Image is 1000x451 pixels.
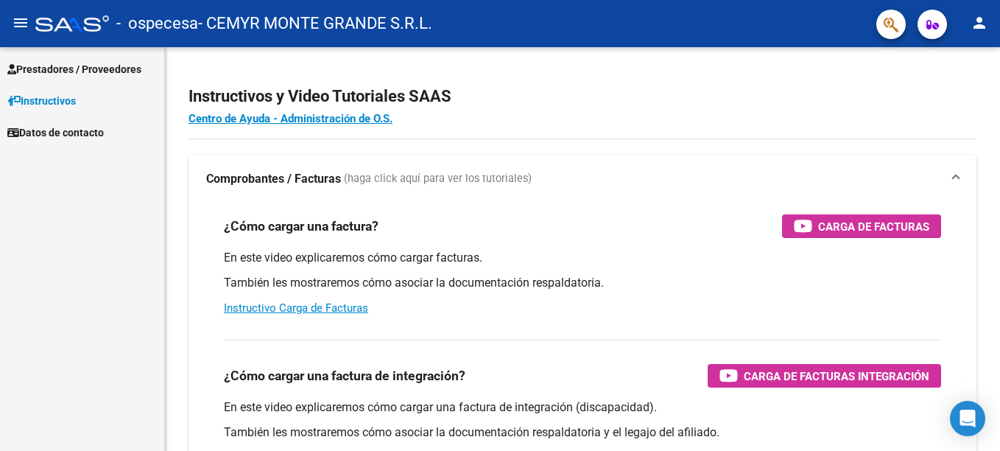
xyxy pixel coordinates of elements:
strong: Comprobantes / Facturas [206,171,341,187]
span: Instructivos [7,93,76,109]
h3: ¿Cómo cargar una factura? [224,216,378,237]
mat-icon: menu [12,14,29,32]
button: Carga de Facturas [782,214,941,238]
span: - ospecesa [116,7,198,40]
a: Instructivo Carga de Facturas [224,301,368,315]
span: Prestadores / Proveedores [7,61,141,77]
p: En este video explicaremos cómo cargar facturas. [224,250,941,266]
mat-icon: person [971,14,988,32]
a: Centro de Ayuda - Administración de O.S. [189,112,392,125]
span: (haga click aquí para ver los tutoriales) [344,171,532,187]
p: También les mostraremos cómo asociar la documentación respaldatoria y el legajo del afiliado. [224,424,941,441]
span: Datos de contacto [7,125,104,141]
span: - CEMYR MONTE GRANDE S.R.L. [198,7,432,40]
mat-expansion-panel-header: Comprobantes / Facturas (haga click aquí para ver los tutoriales) [189,155,976,203]
button: Carga de Facturas Integración [708,364,941,388]
p: En este video explicaremos cómo cargar una factura de integración (discapacidad). [224,399,941,416]
h2: Instructivos y Video Tutoriales SAAS [189,83,976,111]
p: También les mostraremos cómo asociar la documentación respaldatoria. [224,275,941,291]
div: Open Intercom Messenger [950,401,985,436]
h3: ¿Cómo cargar una factura de integración? [224,366,465,386]
span: Carga de Facturas [818,217,929,236]
span: Carga de Facturas Integración [744,367,929,385]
